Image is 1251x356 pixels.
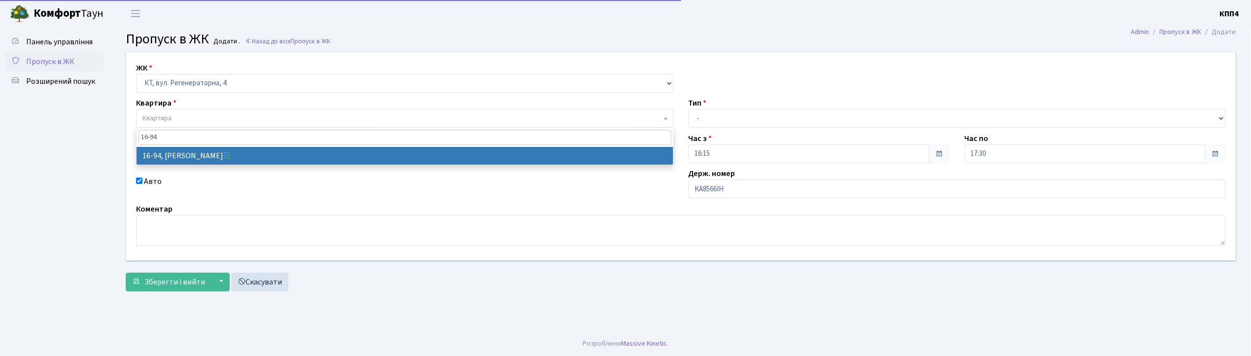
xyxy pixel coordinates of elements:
[1160,27,1202,37] a: Пропуск в ЖК
[142,113,172,123] span: Квартира
[1202,27,1236,37] li: Додати
[144,277,205,287] span: Зберегти і вийти
[689,133,712,144] label: Час з
[137,147,673,165] li: 16-94, [PERSON_NAME]
[290,36,331,46] span: Пропуск в ЖК
[212,37,241,46] small: Додати .
[689,97,707,109] label: Тип
[34,5,104,22] span: Таун
[231,273,288,291] a: Скасувати
[1220,8,1239,20] a: КПП4
[136,97,176,109] label: Квартира
[621,338,667,349] a: Massive Kinetic
[126,29,209,49] span: Пропуск в ЖК
[26,76,95,87] span: Розширений пошук
[136,203,173,215] label: Коментар
[1116,22,1251,42] nav: breadcrumb
[689,168,735,179] label: Держ. номер
[965,133,989,144] label: Час по
[1220,8,1239,19] b: КПП4
[583,338,668,349] div: Розроблено .
[136,62,152,74] label: ЖК
[10,4,30,24] img: logo.png
[5,52,104,71] a: Пропуск в ЖК
[5,32,104,52] a: Панель управління
[144,176,162,187] label: Авто
[126,273,211,291] button: Зберегти і вийти
[123,5,148,22] button: Переключити навігацію
[34,5,81,21] b: Комфорт
[26,36,93,47] span: Панель управління
[5,71,104,91] a: Розширений пошук
[245,36,331,46] a: Назад до всіхПропуск в ЖК
[1131,27,1149,37] a: Admin
[689,179,1226,198] input: АА1234АА
[26,56,74,67] span: Пропуск в ЖК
